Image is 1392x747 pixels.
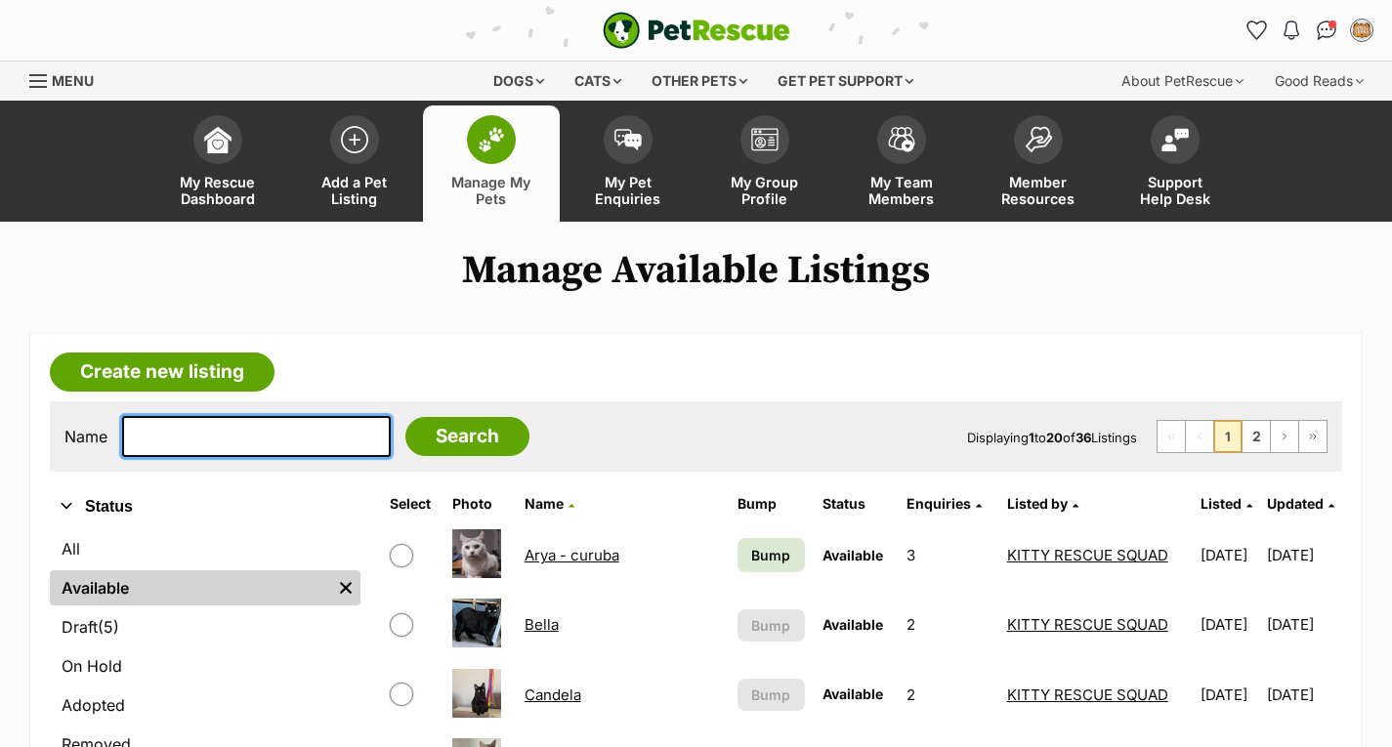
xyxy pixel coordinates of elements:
[1108,62,1257,101] div: About PetRescue
[1007,495,1078,512] a: Listed by
[1025,126,1052,152] img: member-resources-icon-8e73f808a243e03378d46382f2149f9095a855e16c252ad45f914b54edf8863c.svg
[525,685,581,704] a: Candela
[751,128,779,151] img: group-profile-icon-3fa3cf56718a62981997c0bc7e787c4b2cf8bcc04b72c1350f741eb67cf2f40e.svg
[1261,62,1377,101] div: Good Reads
[525,615,559,634] a: Bella
[561,62,635,101] div: Cats
[149,105,286,222] a: My Rescue Dashboard
[1193,661,1266,728] td: [DATE]
[50,494,360,519] button: Status
[1267,495,1334,512] a: Updated
[603,12,790,49] a: PetRescue
[382,488,443,519] th: Select
[447,174,535,207] span: Manage My Pets
[1193,521,1266,589] td: [DATE]
[823,685,883,702] span: Available
[1346,15,1377,46] button: My account
[1267,495,1324,512] span: Updated
[1311,15,1342,46] a: Conversations
[603,12,790,49] img: logo-e224e6f780fb5917bec1dbf3a21bbac754714ae5b6737aabdf751b685950b380.svg
[764,62,927,101] div: Get pet support
[738,538,804,572] a: Bump
[525,495,564,512] span: Name
[560,105,696,222] a: My Pet Enquiries
[1007,685,1168,704] a: KITTY RESCUE SQUAD
[899,521,997,589] td: 3
[478,127,505,152] img: manage-my-pets-icon-02211641906a0b7f246fdf0571729dbe1e7629f14944591b6c1af311fb30b64b.svg
[1243,421,1270,452] a: Page 2
[1276,15,1307,46] button: Notifications
[311,174,399,207] span: Add a Pet Listing
[1267,521,1340,589] td: [DATE]
[1158,421,1185,452] span: First page
[738,679,804,711] button: Bump
[1352,21,1371,40] img: KITTY RESCUE SQUAD profile pic
[1076,430,1091,445] strong: 36
[584,174,672,207] span: My Pet Enquiries
[480,62,558,101] div: Dogs
[638,62,761,101] div: Other pets
[967,430,1137,445] span: Displaying to of Listings
[738,609,804,642] button: Bump
[1284,21,1299,40] img: notifications-46538b983faf8c2785f20acdc204bb7945ddae34d4c08c2a6579f10ce5e182be.svg
[1267,591,1340,658] td: [DATE]
[1029,430,1034,445] strong: 1
[341,126,368,153] img: add-pet-listing-icon-0afa8454b4691262ce3f59096e99ab1cd57d4a30225e0717b998d2c9b9846f56.svg
[1201,495,1252,512] a: Listed
[50,353,274,392] a: Create new listing
[1193,591,1266,658] td: [DATE]
[858,174,946,207] span: My Team Members
[1131,174,1219,207] span: Support Help Desk
[907,495,982,512] a: Enquiries
[614,129,642,150] img: pet-enquiries-icon-7e3ad2cf08bfb03b45e93fb7055b45f3efa6380592205ae92323e6603595dc1f.svg
[1157,420,1328,453] nav: Pagination
[823,616,883,633] span: Available
[1241,15,1377,46] ul: Account quick links
[1214,421,1242,452] span: Page 1
[696,105,833,222] a: My Group Profile
[50,531,360,566] a: All
[751,615,790,636] span: Bump
[1241,15,1272,46] a: Favourites
[444,488,514,519] th: Photo
[1161,128,1189,151] img: help-desk-icon-fdf02630f3aa405de69fd3d07c3f3aa587a6932b1a1747fa1d2bba05be0121f9.svg
[50,648,360,684] a: On Hold
[1007,615,1168,634] a: KITTY RESCUE SQUAD
[907,495,971,512] span: translation missing: en.admin.listings.index.attributes.enquiries
[815,488,897,519] th: Status
[286,105,423,222] a: Add a Pet Listing
[1046,430,1063,445] strong: 20
[52,72,94,89] span: Menu
[525,546,619,564] a: Arya - curuba
[970,105,1107,222] a: Member Resources
[1201,495,1242,512] span: Listed
[64,428,107,445] label: Name
[405,417,529,456] input: Search
[751,545,790,565] span: Bump
[994,174,1082,207] span: Member Resources
[1299,421,1327,452] a: Last page
[423,105,560,222] a: Manage My Pets
[1107,105,1244,222] a: Support Help Desk
[751,685,790,705] span: Bump
[98,615,119,639] span: (5)
[50,609,360,644] a: Draft
[1007,495,1068,512] span: Listed by
[525,495,574,512] a: Name
[1007,546,1168,564] a: KITTY RESCUE SQUAD
[204,126,232,153] img: dashboard-icon-eb2f2d2d3e046f16d808141f083e7271f6b2e854fb5c12c21221c1fb7104beca.svg
[899,591,997,658] td: 2
[721,174,809,207] span: My Group Profile
[1267,661,1340,728] td: [DATE]
[1317,21,1337,40] img: chat-41dd97257d64d25036548639549fe6c8038ab92f7586957e7f3b1b290dea8141.svg
[174,174,262,207] span: My Rescue Dashboard
[833,105,970,222] a: My Team Members
[50,570,331,605] a: Available
[899,661,997,728] td: 2
[730,488,812,519] th: Bump
[331,570,360,605] a: Remove filter
[1186,421,1213,452] span: Previous page
[50,687,360,723] a: Adopted
[1271,421,1298,452] a: Next page
[823,547,883,563] span: Available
